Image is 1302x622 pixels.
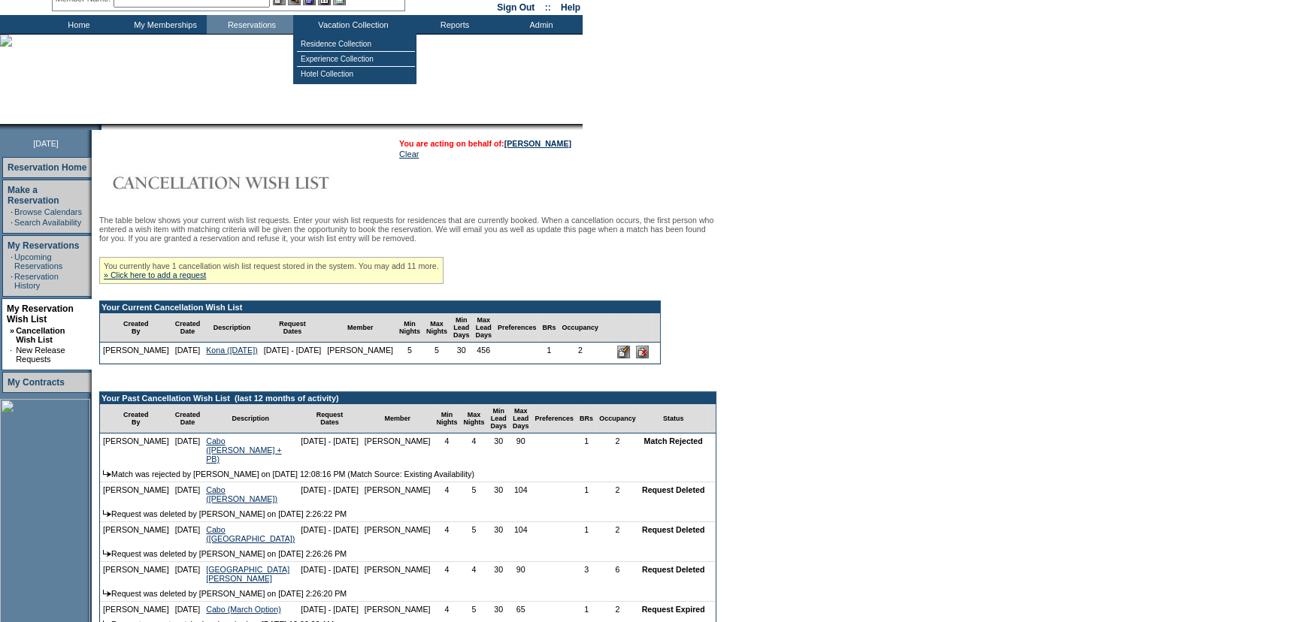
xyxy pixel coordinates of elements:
[14,207,82,216] a: Browse Calendars
[487,602,510,617] td: 30
[577,602,596,617] td: 1
[14,252,62,270] a: Upcoming Reservations
[487,433,510,466] td: 30
[100,301,660,313] td: Your Current Cancellation Wish List
[8,377,65,388] a: My Contracts
[410,15,496,34] td: Reports
[7,303,74,325] a: My Reservation Wish List
[433,602,460,617] td: 4
[99,168,400,198] img: Cancellation Wish List
[433,522,460,546] td: 4
[293,15,410,34] td: Vacation Collection
[172,404,204,433] td: Created Date
[100,433,172,466] td: [PERSON_NAME]
[100,313,172,343] td: Created By
[301,485,359,494] nobr: [DATE] - [DATE]
[642,485,705,494] nobr: Request Deleted
[16,346,65,364] a: New Release Requests
[433,562,460,586] td: 4
[100,506,716,522] td: Request was deleted by [PERSON_NAME] on [DATE] 2:26:22 PM
[487,482,510,506] td: 30
[34,15,120,34] td: Home
[301,605,359,614] nobr: [DATE] - [DATE]
[450,313,473,343] td: Min Lead Days
[206,605,281,614] a: Cabo (March Option)
[561,2,580,13] a: Help
[423,343,450,364] td: 5
[206,525,295,543] a: Cabo ([GEOGRAPHIC_DATA])
[104,270,206,279] a: » Click here to add a request
[617,346,630,358] input: Edit this Request
[100,522,172,546] td: [PERSON_NAME]
[362,482,434,506] td: [PERSON_NAME]
[203,404,298,433] td: Description
[99,257,444,284] div: You currently have 1 cancellation wish list request stored in the system. You may add 11 more.
[495,313,540,343] td: Preferences
[301,525,359,534] nobr: [DATE] - [DATE]
[545,2,551,13] span: ::
[596,602,639,617] td: 2
[596,562,639,586] td: 6
[460,482,487,506] td: 5
[33,139,59,148] span: [DATE]
[100,602,172,617] td: [PERSON_NAME]
[510,482,532,506] td: 104
[172,433,204,466] td: [DATE]
[100,482,172,506] td: [PERSON_NAME]
[396,343,423,364] td: 5
[460,562,487,586] td: 4
[423,313,450,343] td: Max Nights
[531,404,577,433] td: Preferences
[362,404,434,433] td: Member
[636,346,649,358] input: Delete this Request
[540,343,559,364] td: 1
[324,343,396,364] td: [PERSON_NAME]
[298,404,362,433] td: Request Dates
[11,207,13,216] td: ·
[433,482,460,506] td: 4
[642,565,705,574] nobr: Request Deleted
[577,404,596,433] td: BRs
[297,37,415,52] td: Residence Collection
[172,482,204,506] td: [DATE]
[460,522,487,546] td: 5
[10,326,14,335] b: »
[450,343,473,364] td: 30
[596,522,639,546] td: 2
[172,343,204,364] td: [DATE]
[103,470,111,477] img: arrow.gif
[14,218,81,227] a: Search Availability
[577,482,596,506] td: 1
[642,525,705,534] nobr: Request Deleted
[11,218,13,227] td: ·
[11,272,13,290] td: ·
[472,313,495,343] td: Max Lead Days
[577,562,596,586] td: 3
[206,485,277,503] a: Cabo ([PERSON_NAME])
[11,252,13,270] td: ·
[16,326,65,344] a: Cancellation Wish List
[504,139,571,148] a: [PERSON_NAME]
[100,562,172,586] td: [PERSON_NAME]
[433,433,460,466] td: 4
[399,139,571,148] span: You are acting on behalf of:
[100,404,172,433] td: Created By
[460,433,487,466] td: 4
[207,15,293,34] td: Reservations
[540,313,559,343] td: BRs
[577,522,596,546] td: 1
[100,392,716,404] td: Your Past Cancellation Wish List (last 12 months of activity)
[8,162,86,173] a: Reservation Home
[261,313,325,343] td: Request Dates
[101,124,103,130] img: blank.gif
[559,343,602,364] td: 2
[472,343,495,364] td: 456
[324,313,396,343] td: Member
[396,313,423,343] td: Min Nights
[460,404,487,433] td: Max Nights
[264,346,322,355] nobr: [DATE] - [DATE]
[362,433,434,466] td: [PERSON_NAME]
[297,67,415,81] td: Hotel Collection
[487,522,510,546] td: 30
[100,546,716,562] td: Request was deleted by [PERSON_NAME] on [DATE] 2:26:26 PM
